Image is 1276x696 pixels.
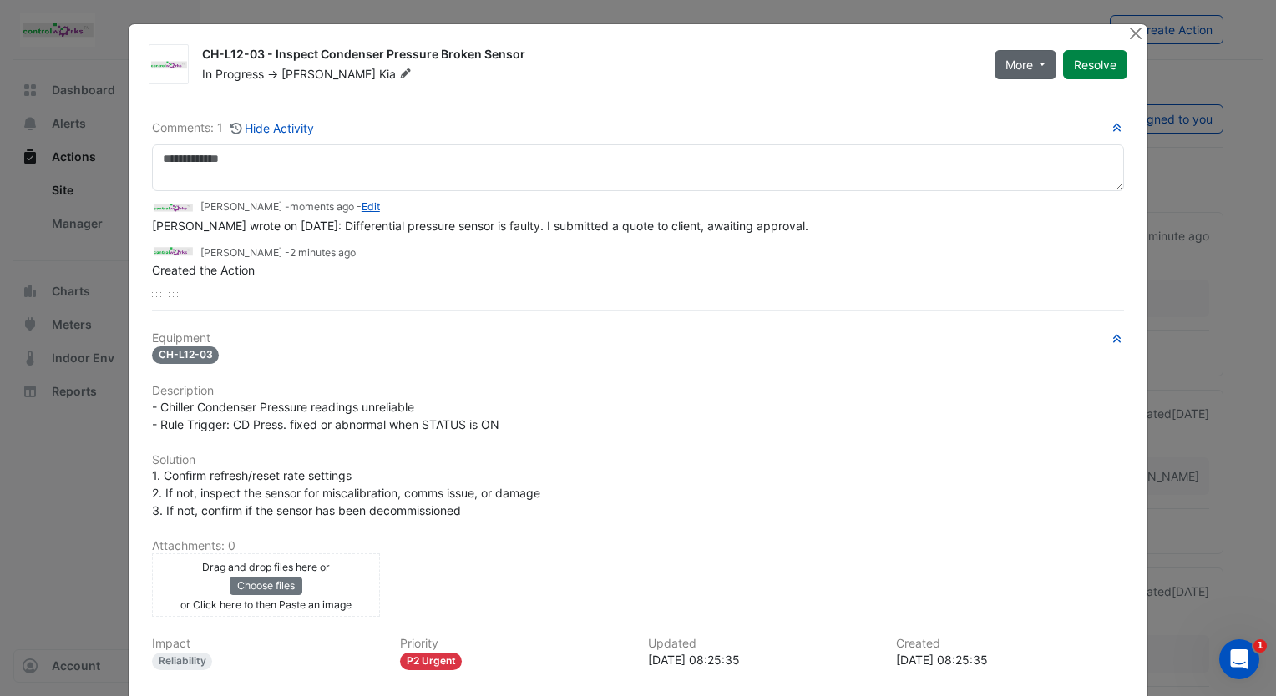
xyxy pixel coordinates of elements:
span: [PERSON_NAME] wrote on [DATE]: Differential pressure sensor is faulty. I submitted a quote to cli... [152,219,808,233]
small: or Click here to then Paste an image [180,598,352,611]
small: [PERSON_NAME] - - [200,199,380,214]
div: [DATE] 08:25:35 [896,651,1124,668]
span: In Progress [202,67,264,81]
button: Resolve [1063,50,1127,79]
span: - Chiller Condenser Pressure readings unreliable - Rule Trigger: CD Press. fixed or abnormal when... [152,400,499,431]
h6: Priority [400,637,628,651]
div: [DATE] 08:25:35 [648,651,876,668]
small: [PERSON_NAME] - [200,245,356,260]
img: ControlWorks [149,57,188,73]
div: CH-L12-03 - Inspect Condenser Pressure Broken Sensor [202,46,975,66]
button: More [995,50,1057,79]
span: -> [267,67,278,81]
img: ControlWorks [152,199,194,217]
button: Hide Activity [230,119,316,138]
span: Kia [379,66,415,83]
span: [PERSON_NAME] [281,67,376,81]
span: Created the Action [152,263,255,277]
span: More [1005,56,1033,73]
h6: Updated [648,637,876,651]
span: 2025-09-17 08:25:35 [290,246,356,259]
div: Comments: 1 [152,119,316,138]
h6: Description [152,384,1124,398]
a: Edit [362,200,380,213]
h6: Solution [152,453,1124,467]
h6: Equipment [152,331,1124,345]
span: 2025-09-17 08:27:39 [290,200,354,213]
div: Reliability [152,653,213,670]
div: P2 Urgent [400,653,463,670]
span: 1 [1253,639,1267,653]
iframe: Intercom live chat [1219,639,1259,679]
img: ControlWorks [152,242,194,260]
span: CH-L12-03 [152,346,220,364]
small: Drag and drop files here or [202,561,330,573]
span: 1. Confirm refresh/reset rate settings 2. If not, inspect the sensor for miscalibration, comms is... [152,468,540,517]
button: Choose files [230,577,302,595]
h6: Attachments: 0 [152,539,1124,553]
h6: Created [896,637,1124,651]
button: Close [1127,24,1144,42]
h6: Impact [152,637,380,651]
